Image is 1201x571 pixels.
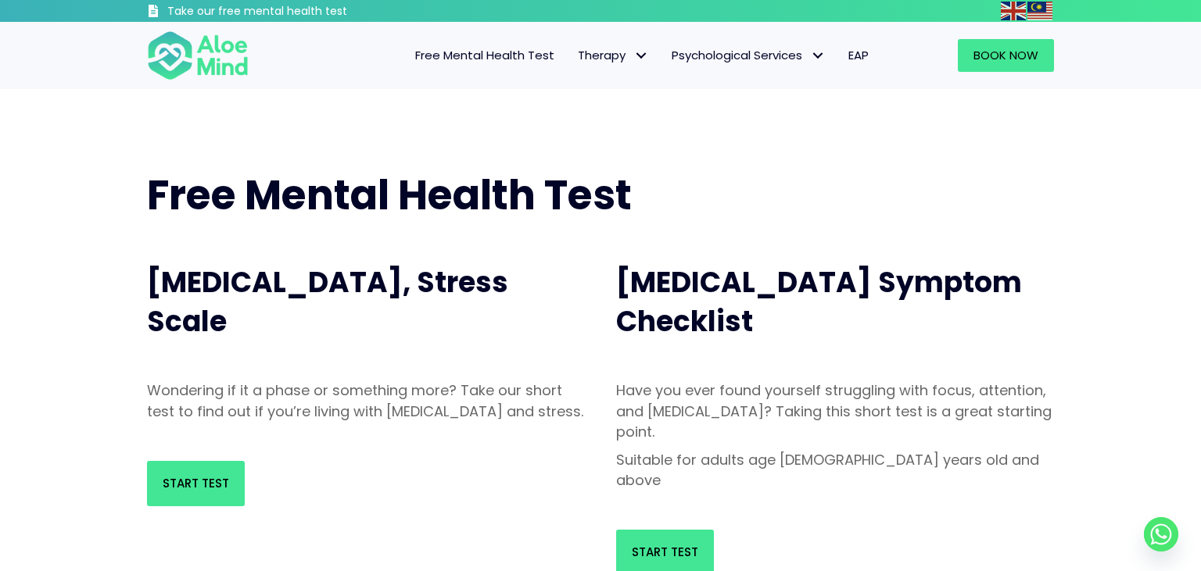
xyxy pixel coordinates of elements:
[163,475,229,491] span: Start Test
[1001,2,1026,20] img: en
[147,461,245,506] a: Start Test
[1144,517,1178,551] a: Whatsapp
[837,39,880,72] a: EAP
[806,45,829,67] span: Psychological Services: submenu
[403,39,566,72] a: Free Mental Health Test
[147,30,249,81] img: Aloe mind Logo
[415,47,554,63] span: Free Mental Health Test
[1027,2,1054,20] a: Malay
[167,4,431,20] h3: Take our free mental health test
[629,45,652,67] span: Therapy: submenu
[973,47,1038,63] span: Book Now
[147,380,585,421] p: Wondering if it a phase or something more? Take our short test to find out if you’re living with ...
[958,39,1054,72] a: Book Now
[269,39,880,72] nav: Menu
[616,262,1022,341] span: [MEDICAL_DATA] Symptom Checklist
[660,39,837,72] a: Psychological ServicesPsychological Services: submenu
[147,166,632,223] span: Free Mental Health Test
[848,47,869,63] span: EAP
[616,450,1054,491] p: Suitable for adults age [DEMOGRAPHIC_DATA] years old and above
[147,262,508,341] span: [MEDICAL_DATA], Stress Scale
[147,4,431,22] a: Take our free mental health test
[566,39,660,72] a: TherapyTherapy: submenu
[578,47,648,63] span: Therapy
[1001,2,1027,20] a: English
[616,380,1054,441] p: Have you ever found yourself struggling with focus, attention, and [MEDICAL_DATA]? Taking this sh...
[632,544,698,560] span: Start Test
[1027,2,1052,20] img: ms
[672,47,825,63] span: Psychological Services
